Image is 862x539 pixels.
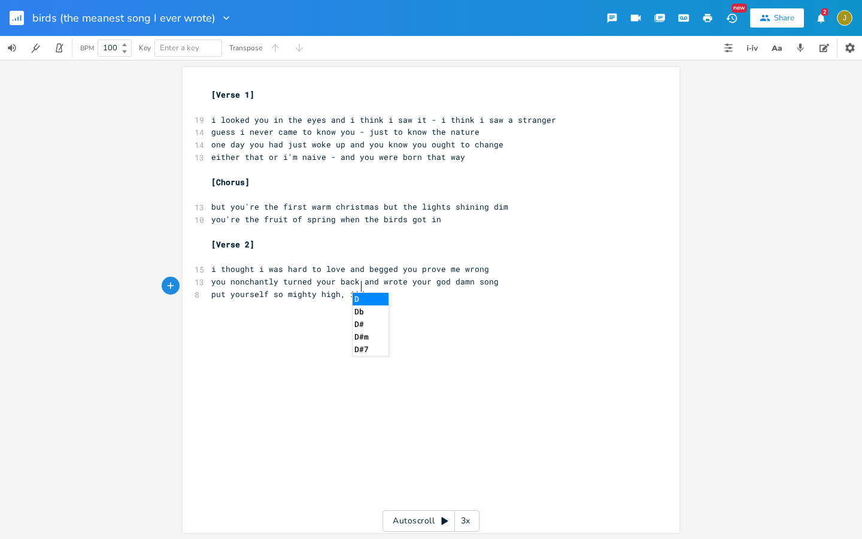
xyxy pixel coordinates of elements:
span: [Verse 1] [211,89,254,100]
li: Db [353,305,388,318]
span: but you're the first warm christmas but the lights shining dim [211,201,508,212]
button: 2 [809,7,833,29]
span: you nonchantly turned your back and wrote your god damn song [211,276,499,287]
span: Enter a key [160,43,199,53]
li: D#m [353,331,388,343]
li: D# [353,318,388,331]
li: D#7 [353,343,388,356]
div: New [732,4,747,13]
li: D [353,293,388,305]
span: i thought i was hard to love and begged you prove me wrong [211,264,489,274]
span: birds (the meanest song I ever wrote) [32,13,215,23]
span: one day you had just woke up and you know you ought to change [211,139,503,150]
span: guess i never came to know you - just to know the nature [211,126,479,137]
div: 2 [821,8,828,16]
div: jupiterandjuliette [837,10,852,26]
div: BPM [80,45,94,52]
span: you're the fruit of spring when the birds got in [211,214,441,225]
button: New [720,7,743,29]
div: Transpose [229,44,262,52]
button: Share [750,8,804,28]
span: put yourself so mighty high, i'd [211,289,365,299]
span: either that or i'm naive - and you were born that way [211,152,465,162]
span: i looked you in the eyes and i think i saw it - i think i saw a stranger [211,114,556,125]
button: J [837,4,852,32]
div: Autoscroll [383,510,479,532]
div: Key [139,44,151,52]
div: Share [774,13,794,23]
span: [Verse 2] [211,239,254,250]
span: [Chorus] [211,177,250,187]
div: 3x [455,510,476,532]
